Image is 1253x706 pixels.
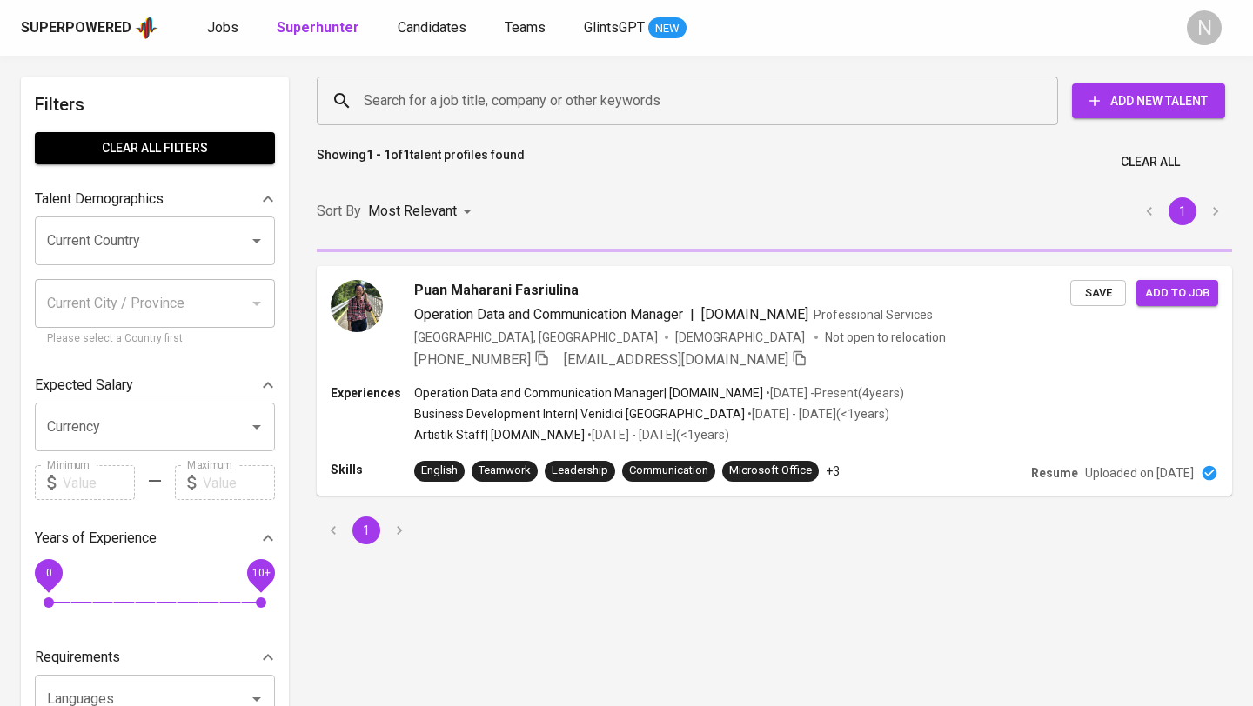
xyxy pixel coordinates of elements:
div: Leadership [552,463,608,479]
img: app logo [135,15,158,41]
span: Save [1079,283,1117,303]
span: GlintsGPT [584,19,645,36]
span: Candidates [398,19,466,36]
span: [EMAIL_ADDRESS][DOMAIN_NAME] [564,351,788,368]
span: Add New Talent [1086,90,1211,112]
span: 10+ [251,567,270,579]
p: Talent Demographics [35,189,164,210]
img: 9faded83e10a837100b2c04a67c6717f.png [331,280,383,332]
span: Add to job [1145,283,1209,303]
button: Clear All [1114,146,1187,178]
p: Uploaded on [DATE] [1085,464,1194,482]
button: Clear All filters [35,132,275,164]
p: Resume [1031,464,1078,482]
p: Artistik Staff | [DOMAIN_NAME] [414,426,585,443]
span: Professional Services [814,308,933,322]
p: Expected Salary [35,375,133,396]
span: Jobs [207,19,238,36]
p: • [DATE] - [DATE] ( <1 years ) [745,405,889,423]
div: Requirements [35,640,275,675]
b: 1 [403,148,410,162]
div: Years of Experience [35,521,275,556]
button: Add New Talent [1072,83,1225,118]
button: page 1 [352,516,380,544]
div: Talent Demographics [35,182,275,216]
span: | [690,304,694,325]
input: Value [63,465,135,500]
input: Value [203,465,275,500]
div: N [1187,10,1222,45]
h6: Filters [35,90,275,118]
span: Operation Data and Communication Manager [414,306,683,323]
a: Teams [505,17,549,39]
p: Most Relevant [368,201,457,222]
div: Microsoft Office [729,463,812,479]
p: Skills [331,461,414,478]
div: Expected Salary [35,368,275,403]
span: [DEMOGRAPHIC_DATA] [675,329,807,346]
span: Clear All [1121,151,1180,173]
nav: pagination navigation [317,516,416,544]
a: Candidates [398,17,470,39]
p: • [DATE] - [DATE] ( <1 years ) [585,426,729,443]
span: Teams [505,19,546,36]
a: Superpoweredapp logo [21,15,158,41]
p: Experiences [331,384,414,402]
span: [DOMAIN_NAME] [701,306,808,323]
button: Open [245,229,269,253]
div: Superpowered [21,18,131,38]
p: Requirements [35,647,120,668]
div: Teamwork [479,463,531,479]
p: Years of Experience [35,528,157,549]
div: Communication [629,463,708,479]
p: Not open to relocation [825,329,946,346]
div: Most Relevant [368,196,478,228]
p: Business Development Intern | Venidici [GEOGRAPHIC_DATA] [414,405,745,423]
button: page 1 [1169,197,1196,225]
a: Jobs [207,17,242,39]
p: Showing of talent profiles found [317,146,525,178]
b: 1 - 1 [366,148,391,162]
a: GlintsGPT NEW [584,17,687,39]
a: Puan Maharani FasriulinaOperation Data and Communication Manager|[DOMAIN_NAME]Professional Servic... [317,266,1232,496]
span: Puan Maharani Fasriulina [414,280,579,301]
span: NEW [648,20,687,37]
p: Operation Data and Communication Manager | [DOMAIN_NAME] [414,384,763,402]
p: Please select a Country first [47,330,263,348]
a: Superhunter [277,17,363,39]
p: • [DATE] - Present ( 4 years ) [763,384,904,402]
b: Superhunter [277,19,359,36]
nav: pagination navigation [1133,197,1232,225]
button: Open [245,415,269,439]
div: English [421,463,458,479]
button: Add to job [1136,280,1218,307]
button: Save [1070,280,1126,307]
span: [PHONE_NUMBER] [414,351,531,368]
span: 0 [45,567,51,579]
span: Clear All filters [49,137,261,159]
div: [GEOGRAPHIC_DATA], [GEOGRAPHIC_DATA] [414,329,658,346]
p: +3 [826,463,840,480]
p: Sort By [317,201,361,222]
